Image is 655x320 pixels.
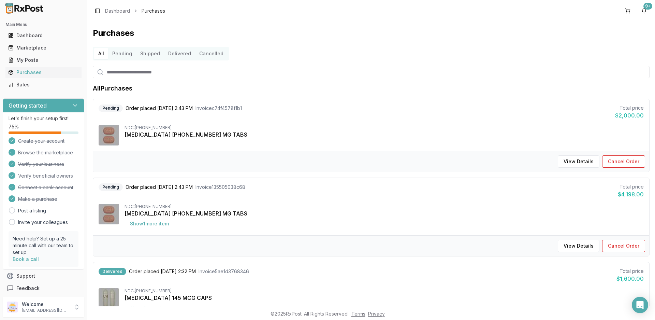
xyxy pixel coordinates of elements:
[93,28,650,39] h1: Purchases
[5,42,82,54] a: Marketplace
[142,8,165,14] span: Purchases
[13,256,39,262] a: Book a call
[5,22,82,27] h2: Main Menu
[3,67,84,78] button: Purchases
[9,101,47,110] h3: Getting started
[125,288,644,294] div: NDC: [PHONE_NUMBER]
[602,155,645,168] button: Cancel Order
[125,209,644,218] div: [MEDICAL_DATA] [PHONE_NUMBER] MG TABS
[18,149,73,156] span: Browse the marketplace
[3,79,84,90] button: Sales
[9,123,19,130] span: 75 %
[3,282,84,294] button: Feedback
[94,48,108,59] button: All
[18,172,73,179] span: Verify beneficial owners
[125,294,644,302] div: [MEDICAL_DATA] 145 MCG CAPS
[125,204,644,209] div: NDC: [PHONE_NUMBER]
[5,79,82,91] a: Sales
[558,155,599,168] button: View Details
[7,302,18,312] img: User avatar
[99,105,123,112] div: Pending
[615,105,644,111] div: Total price
[126,105,193,112] span: Order placed [DATE] 2:43 PM
[8,44,79,51] div: Marketplace
[125,218,174,230] button: Show1more item
[126,184,193,191] span: Order placed [DATE] 2:43 PM
[8,69,79,76] div: Purchases
[602,240,645,252] button: Cancel Order
[125,302,178,314] button: Show3more items
[125,125,644,130] div: NDC: [PHONE_NUMBER]
[22,308,69,313] p: [EMAIL_ADDRESS][DOMAIN_NAME]
[5,29,82,42] a: Dashboard
[615,111,644,120] div: $2,000.00
[18,219,68,226] a: Invite your colleagues
[616,275,644,283] div: $1,600.00
[195,48,228,59] button: Cancelled
[9,115,78,122] p: Let's finish your setup first!
[18,196,57,203] span: Make a purchase
[195,184,245,191] span: Invoice 135505038c68
[3,270,84,282] button: Support
[5,66,82,79] a: Purchases
[616,268,644,275] div: Total price
[93,84,132,93] h1: All Purchases
[99,125,119,145] img: Biktarvy 50-200-25 MG TABS
[13,235,74,256] p: Need help? Set up a 25 minute call with our team to set up.
[16,285,40,292] span: Feedback
[136,48,164,59] button: Shipped
[195,105,242,112] span: Invoice c74f4578f1b1
[618,190,644,198] div: $4,198.00
[164,48,195,59] button: Delivered
[108,48,136,59] button: Pending
[3,3,46,14] img: RxPost Logo
[3,30,84,41] button: Dashboard
[618,183,644,190] div: Total price
[8,81,79,88] div: Sales
[3,42,84,53] button: Marketplace
[18,207,46,214] a: Post a listing
[99,268,126,275] div: Delivered
[199,268,249,275] span: Invoice 5ae1d3768346
[5,54,82,66] a: My Posts
[99,183,123,191] div: Pending
[125,130,644,139] div: [MEDICAL_DATA] [PHONE_NUMBER] MG TABS
[3,55,84,66] button: My Posts
[368,311,385,317] a: Privacy
[351,311,365,317] a: Terms
[99,288,119,309] img: Linzess 145 MCG CAPS
[129,268,196,275] span: Order placed [DATE] 2:32 PM
[8,57,79,64] div: My Posts
[18,161,64,168] span: Verify your business
[643,3,652,10] div: 9+
[558,240,599,252] button: View Details
[18,184,73,191] span: Connect a bank account
[105,8,130,14] a: Dashboard
[639,5,650,16] button: 9+
[99,204,119,224] img: Biktarvy 50-200-25 MG TABS
[18,138,64,144] span: Create your account
[22,301,69,308] p: Welcome
[8,32,79,39] div: Dashboard
[632,297,648,313] div: Open Intercom Messenger
[105,8,165,14] nav: breadcrumb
